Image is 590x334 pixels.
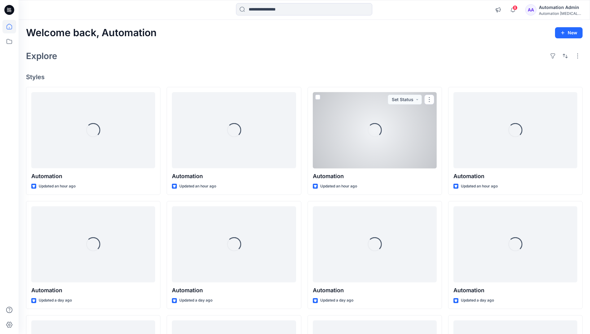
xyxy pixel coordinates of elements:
h2: Welcome back, Automation [26,27,157,39]
p: Automation [453,172,577,181]
p: Updated a day ago [461,297,494,304]
p: Automation [172,172,296,181]
p: Updated a day ago [39,297,72,304]
p: Automation [453,286,577,295]
p: Automation [31,172,155,181]
p: Updated a day ago [179,297,212,304]
h2: Explore [26,51,57,61]
p: Automation [313,286,437,295]
div: Automation Admin [539,4,582,11]
p: Automation [313,172,437,181]
div: AA [525,4,536,15]
p: Updated an hour ago [179,183,216,190]
p: Updated an hour ago [320,183,357,190]
p: Updated an hour ago [461,183,498,190]
p: Updated a day ago [320,297,353,304]
div: Automation [MEDICAL_DATA]... [539,11,582,16]
h4: Styles [26,73,583,81]
p: Automation [172,286,296,295]
button: New [555,27,583,38]
p: Updated an hour ago [39,183,76,190]
p: Automation [31,286,155,295]
span: 8 [513,5,518,10]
